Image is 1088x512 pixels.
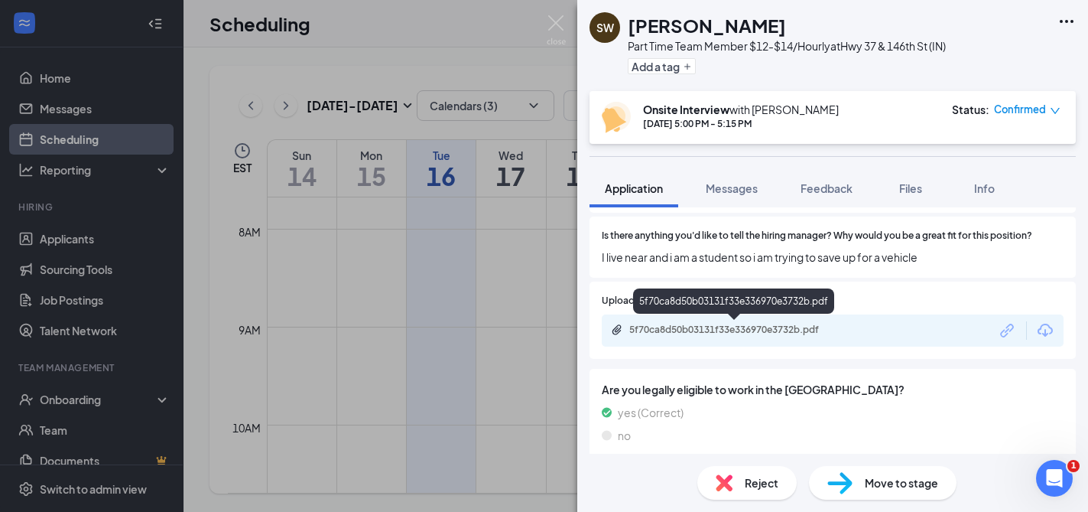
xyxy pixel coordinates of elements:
span: I live near and i am a student so i am trying to save up for a vehicle [602,249,1064,266]
a: Paperclip5f70ca8d50b03131f33e336970e3732b.pdf [611,324,859,338]
div: with [PERSON_NAME] [643,102,839,117]
b: Onsite Interview [643,103,729,116]
span: yes (Correct) [618,404,684,421]
iframe: Intercom live chat [1036,460,1073,497]
span: Info [974,181,995,195]
span: Messages [706,181,758,195]
div: SW [596,20,614,35]
svg: Plus [683,62,692,71]
svg: Link [998,321,1018,341]
div: 5f70ca8d50b03131f33e336970e3732b.pdf [633,289,834,314]
div: 5f70ca8d50b03131f33e336970e3732b.pdf [629,324,843,336]
span: Is there anything you'd like to tell the hiring manager? Why would you be a great fit for this po... [602,229,1032,243]
div: Status : [952,102,989,117]
svg: Download [1036,321,1054,340]
h1: [PERSON_NAME] [628,12,786,38]
span: down [1050,106,1060,116]
svg: Paperclip [611,324,623,336]
svg: Ellipses [1057,12,1076,31]
span: Feedback [801,181,853,195]
span: Confirmed [994,102,1046,117]
span: Are you legally eligible to work in the [GEOGRAPHIC_DATA]? [602,381,1064,398]
div: Part Time Team Member $12-$14/Hourly at Hwy 37 & 146th St (IN) [628,38,946,54]
div: [DATE] 5:00 PM - 5:15 PM [643,117,839,130]
span: 1 [1067,460,1080,472]
span: Application [605,181,663,195]
span: Move to stage [865,474,938,491]
span: Files [899,181,922,195]
span: Upload Resume [602,294,671,308]
button: PlusAdd a tag [628,58,696,74]
span: Reject [745,474,778,491]
span: no [618,427,631,444]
